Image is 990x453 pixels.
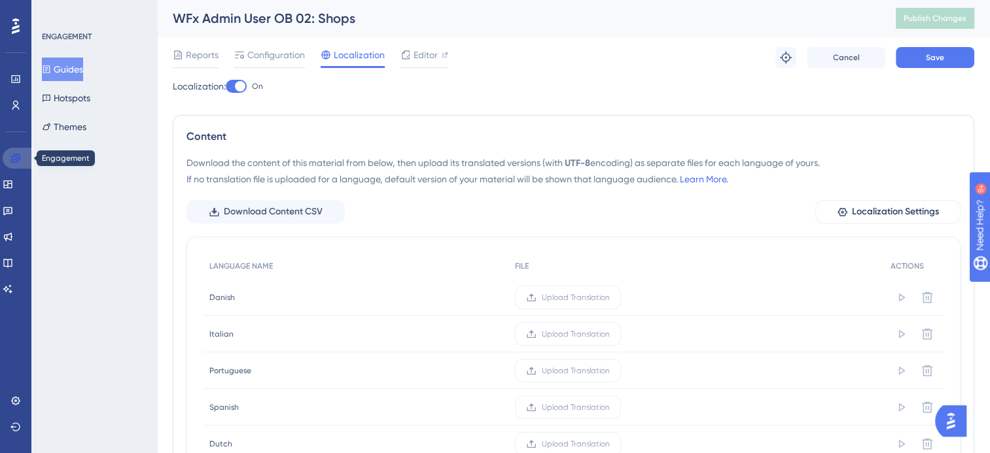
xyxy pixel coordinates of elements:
[904,13,966,24] span: Publish Changes
[542,329,610,339] span: Upload Translation
[896,8,974,29] button: Publish Changes
[186,47,219,63] span: Reports
[891,261,924,271] span: ACTIONS
[815,200,961,224] button: Localization Settings
[852,204,939,220] span: Localization Settings
[515,261,529,271] span: FILE
[224,204,323,220] span: Download Content CSV
[173,78,974,94] div: Localization:
[542,365,610,376] span: Upload Translation
[247,47,305,63] span: Configuration
[173,9,863,27] div: WFx Admin User OB 02: Shops
[31,3,82,19] span: Need Help?
[42,31,92,42] div: ENGAGEMENT
[680,174,728,184] a: Learn More.
[209,329,234,339] span: Italian
[926,52,944,63] span: Save
[542,439,610,449] span: Upload Translation
[42,86,90,110] button: Hotspots
[209,402,239,412] span: Spanish
[833,52,860,63] span: Cancel
[542,402,610,412] span: Upload Translation
[42,115,86,139] button: Themes
[896,47,974,68] button: Save
[252,81,263,92] span: On
[209,261,273,271] span: LANGUAGE NAME
[209,439,232,449] span: Dutch
[807,47,885,68] button: Cancel
[542,292,610,303] span: Upload Translation
[186,200,345,224] button: Download Content CSV
[334,47,385,63] span: Localization
[186,129,961,144] div: Content
[935,401,974,441] iframe: UserGuiding AI Assistant Launcher
[89,7,97,17] div: 9+
[186,155,961,187] div: Download the content of this material from below, then upload its translated versions (with encod...
[414,47,438,63] span: Editor
[42,58,83,81] button: Guides
[565,158,590,169] span: UTF-8
[209,292,235,303] span: Danish
[209,365,251,376] span: Portuguese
